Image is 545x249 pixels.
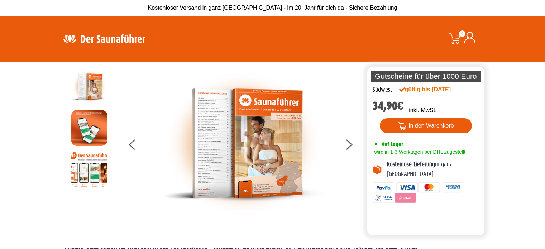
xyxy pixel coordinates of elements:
[148,5,397,11] span: Kostenloser Versand in ganz [GEOGRAPHIC_DATA] - im 20. Jahr für dich da - Sichere Bezahlung
[399,85,467,94] div: gültig bis [DATE]
[380,118,472,133] button: In den Warenkorb
[409,106,436,115] p: inkl. MwSt.
[371,71,481,82] p: Gutscheine für über 1000 Euro
[397,99,404,112] span: €
[71,69,107,105] img: der-saunafuehrer-2025-suedwest
[373,99,404,112] bdi: 34,90
[387,160,479,179] p: in ganz [GEOGRAPHIC_DATA]
[382,141,403,148] span: Auf Lager
[373,149,465,155] span: wird in 1-3 Werktagen per DHL zugestellt
[459,30,465,37] span: 0
[162,69,324,218] img: der-saunafuehrer-2025-suedwest
[373,85,392,95] div: Südwest
[387,161,435,168] b: Kostenlose Lieferung
[71,110,107,146] img: MOCKUP-iPhone_regional
[71,151,107,187] img: Anleitung7tn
